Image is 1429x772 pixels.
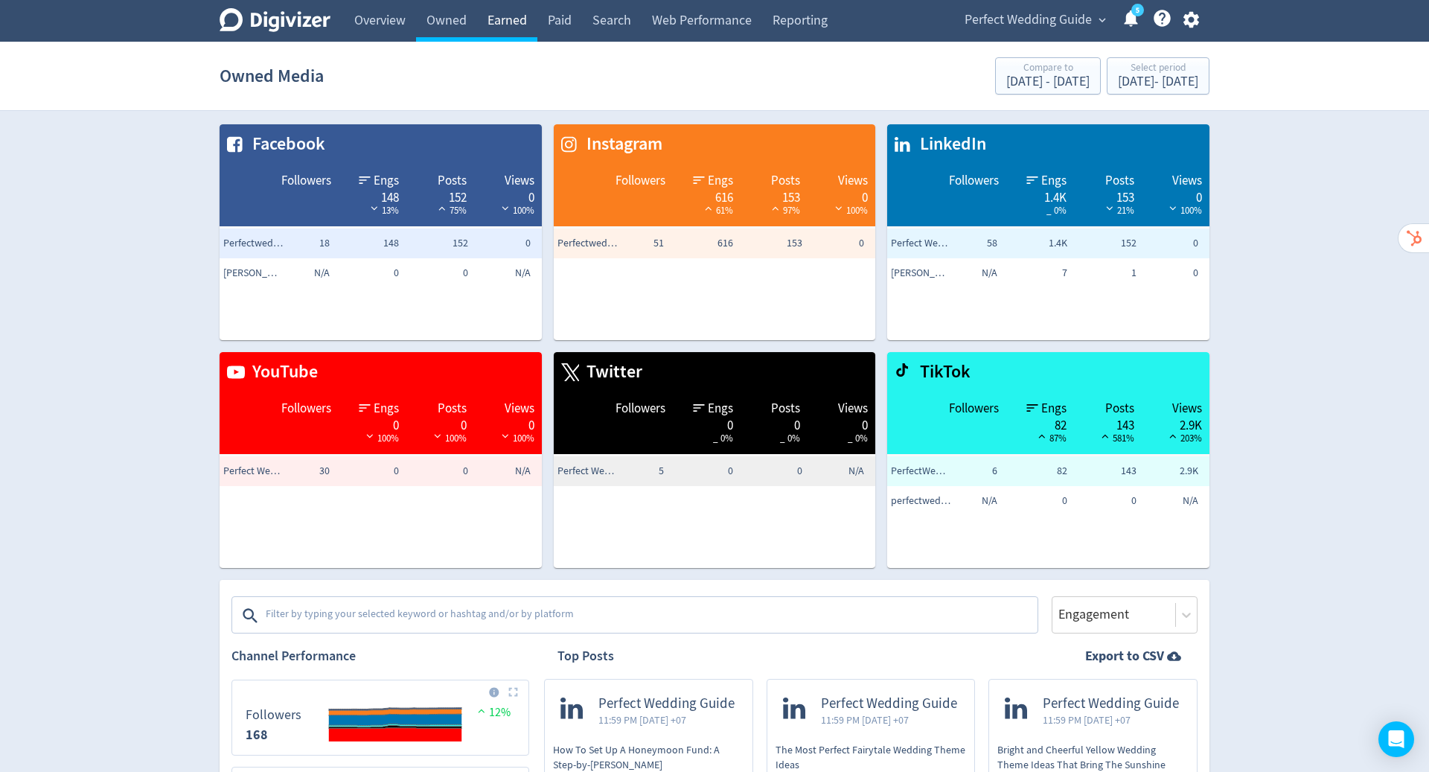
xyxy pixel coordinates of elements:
[1014,189,1067,201] div: 1.4K
[346,189,399,201] div: 148
[1085,647,1164,666] strong: Export to CSV
[965,8,1092,32] span: Perfect Wedding Guide
[949,400,999,418] span: Followers
[1140,486,1209,516] td: N/A
[680,189,733,201] div: 616
[668,229,737,258] td: 616
[701,202,716,214] img: positive-performance-white.svg
[708,400,733,418] span: Engs
[616,400,665,418] span: Followers
[362,432,399,444] span: 100%
[1098,432,1134,444] span: 581%
[848,432,868,444] span: _ 0%
[231,647,529,666] h2: Channel Performance
[1001,229,1070,258] td: 1.4K
[223,464,283,479] span: Perfect Wedding Guide
[780,432,800,444] span: _ 0%
[482,189,534,201] div: 0
[505,172,534,190] span: Views
[438,400,467,418] span: Posts
[220,52,324,100] h1: Owned Media
[1001,456,1070,486] td: 82
[1131,4,1144,16] a: 5
[912,360,971,385] span: TikTok
[1006,63,1090,75] div: Compare to
[220,124,542,340] table: customized table
[912,132,986,157] span: LinkedIn
[472,229,541,258] td: 0
[932,258,1001,288] td: N/A
[821,712,957,727] span: 11:59 PM [DATE] +07
[737,456,806,486] td: 0
[498,202,513,214] img: negative-performance-white.svg
[220,352,542,568] table: customized table
[1107,57,1209,95] button: Select period[DATE]- [DATE]
[806,229,875,258] td: 0
[1378,721,1414,757] div: Open Intercom Messenger
[1166,430,1180,441] img: positive-performance-black.svg
[748,189,801,201] div: 153
[1166,202,1180,214] img: negative-performance-white.svg
[245,360,318,385] span: YouTube
[333,258,403,288] td: 0
[1149,189,1202,201] div: 0
[932,486,1001,516] td: N/A
[505,400,534,418] span: Views
[281,172,331,190] span: Followers
[557,464,617,479] span: Perfect Wedding Guide
[1071,456,1140,486] td: 143
[579,360,642,385] span: Twitter
[1102,204,1134,217] span: 21%
[223,236,283,251] span: Perfectweddingguide
[737,229,806,258] td: 153
[472,456,541,486] td: N/A
[701,204,733,217] span: 61%
[435,202,450,214] img: positive-performance-white.svg
[362,430,377,441] img: negative-performance-white.svg
[598,695,735,712] span: Perfect Wedding Guide
[831,204,868,217] span: 100%
[1071,258,1140,288] td: 1
[1166,432,1202,444] span: 203%
[891,236,950,251] span: Perfect Wedding Guide
[403,229,472,258] td: 152
[264,229,333,258] td: 18
[891,494,950,508] span: perfectweddingguide
[1166,204,1202,217] span: 100%
[579,132,662,157] span: Instagram
[1105,400,1134,418] span: Posts
[482,417,534,429] div: 0
[435,204,467,217] span: 75%
[414,189,467,201] div: 152
[281,400,331,418] span: Followers
[246,706,301,724] dt: Followers
[1081,417,1134,429] div: 143
[1149,417,1202,429] div: 2.9K
[1006,75,1090,89] div: [DATE] - [DATE]
[891,266,950,281] span: Clayton Gallagher
[831,202,846,214] img: negative-performance-white.svg
[414,417,467,429] div: 0
[1118,63,1198,75] div: Select period
[1041,400,1067,418] span: Engs
[680,417,733,429] div: 0
[1001,486,1070,516] td: 0
[768,202,783,214] img: positive-performance-white.svg
[223,266,283,281] span: Clayton Gallagher
[1096,13,1109,27] span: expand_more
[1035,430,1049,441] img: positive-performance-black.svg
[1001,258,1070,288] td: 7
[771,172,800,190] span: Posts
[768,204,800,217] span: 97%
[333,229,403,258] td: 148
[616,172,665,190] span: Followers
[949,172,999,190] span: Followers
[346,417,399,429] div: 0
[333,456,403,486] td: 0
[1071,486,1140,516] td: 0
[245,132,325,157] span: Facebook
[498,432,534,444] span: 100%
[557,236,617,251] span: Perfectweddingguide
[995,57,1101,95] button: Compare to[DATE] - [DATE]
[891,464,950,479] span: PerfectWeddingGuide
